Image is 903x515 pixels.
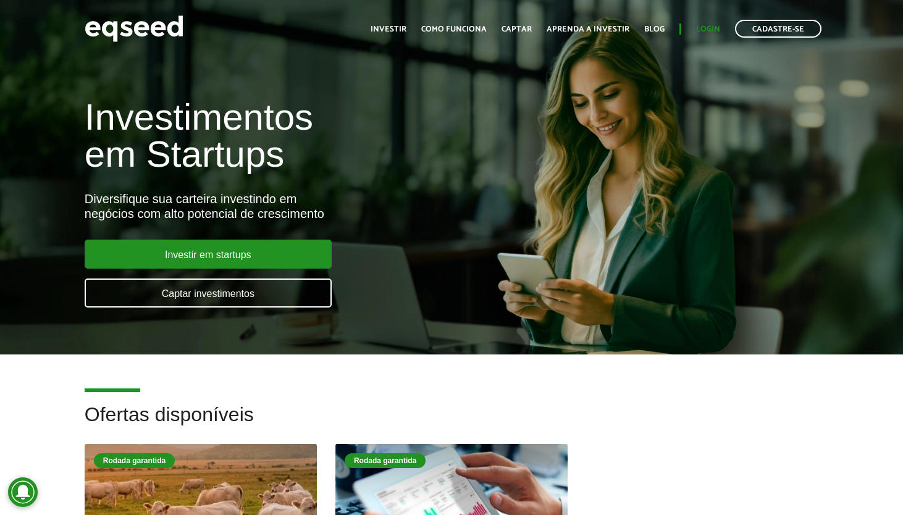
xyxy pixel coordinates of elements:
a: Blog [644,25,665,33]
a: Como funciona [421,25,487,33]
a: Cadastre-se [735,20,821,38]
a: Login [696,25,720,33]
a: Captar investimentos [85,278,332,308]
a: Investir em startups [85,240,332,269]
div: Rodada garantida [94,453,175,468]
div: Rodada garantida [345,453,426,468]
div: Diversifique sua carteira investindo em negócios com alto potencial de crescimento [85,191,518,221]
img: EqSeed [85,12,183,45]
a: Investir [371,25,406,33]
h2: Ofertas disponíveis [85,404,818,444]
h1: Investimentos em Startups [85,99,518,173]
a: Aprenda a investir [547,25,629,33]
a: Captar [502,25,532,33]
